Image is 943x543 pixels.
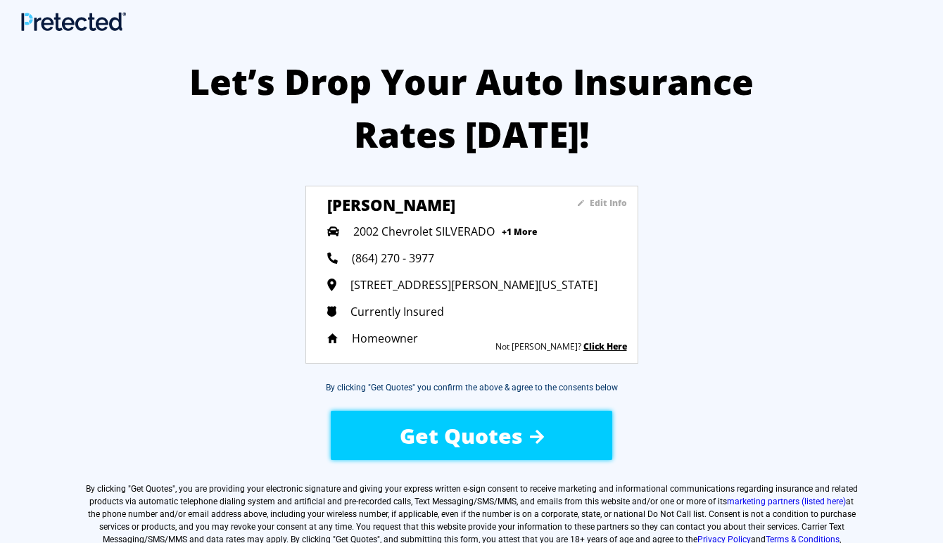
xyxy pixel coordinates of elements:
[583,340,627,352] a: Click Here
[727,497,846,506] a: marketing partners (listed here)
[327,194,535,215] h3: [PERSON_NAME]
[21,12,126,31] img: Main Logo
[495,340,581,352] sapn: Not [PERSON_NAME]?
[400,421,523,450] span: Get Quotes
[353,224,495,239] span: 2002 Chevrolet SILVERADO
[502,226,537,238] span: +1 More
[352,250,434,266] span: (864) 270 - 3977
[331,411,612,460] button: Get Quotes
[131,484,172,494] span: Get Quotes
[590,197,627,209] sapn: Edit Info
[352,331,418,346] span: Homeowner
[350,277,597,293] span: [STREET_ADDRESS][PERSON_NAME][US_STATE]
[350,304,444,319] span: Currently Insured
[177,56,767,161] h2: Let’s Drop Your Auto Insurance Rates [DATE]!
[326,381,618,394] div: By clicking "Get Quotes" you confirm the above & agree to the consents below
